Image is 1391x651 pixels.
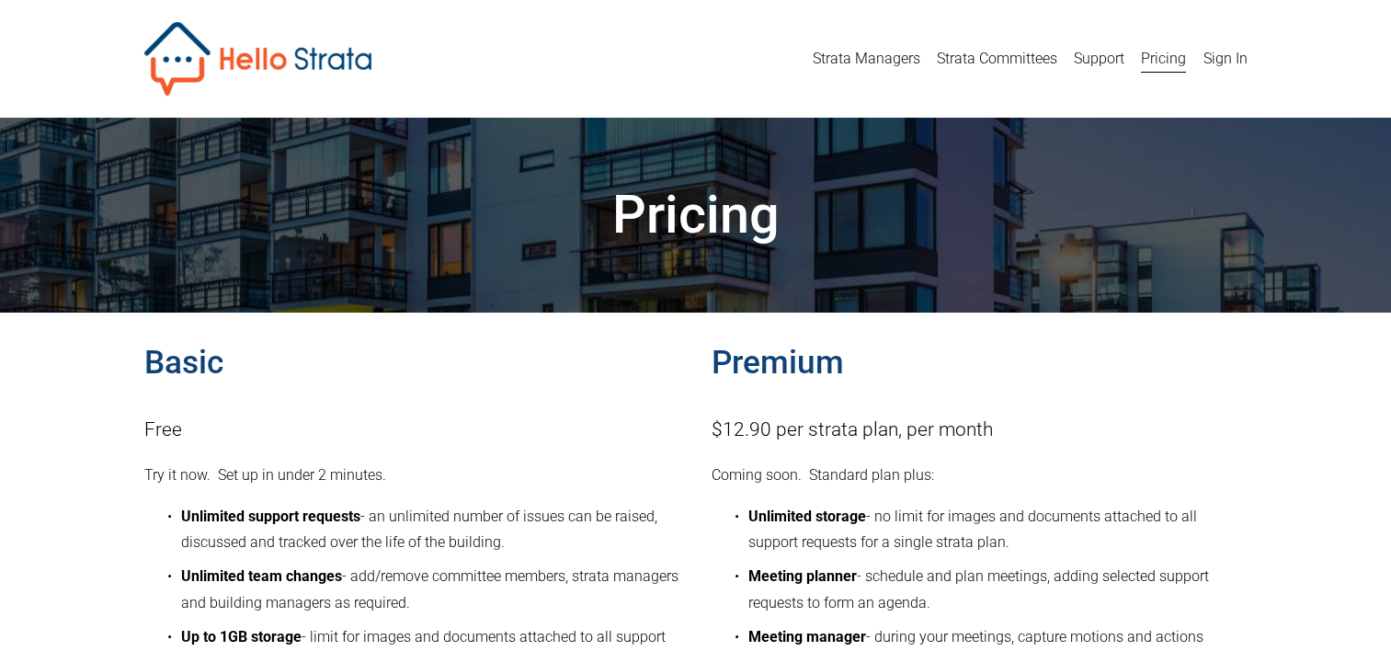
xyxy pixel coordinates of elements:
[144,182,1248,248] h1: Pricing
[748,504,1248,557] p: - no limit for images and documents attached to all support requests for a single strata plan.
[937,44,1057,74] a: Strata Committees
[712,463,1248,489] p: Coming soon. Standard plan plus:
[748,567,857,585] strong: Meeting planner
[181,567,342,585] strong: Unlimited team changes
[813,44,920,74] a: Strata Managers
[1141,44,1186,74] a: Pricing
[712,341,1248,384] h3: Premium
[748,564,1248,617] p: - schedule and plan meetings, adding selected support requests to form an agenda.
[748,508,866,525] strong: Unlimited storage
[748,628,866,645] strong: Meeting manager
[144,463,680,489] p: Try it now. Set up in under 2 minutes.
[181,564,680,617] p: - add/remove committee members, strata managers and building managers as required.
[1074,44,1124,74] a: Support
[144,341,680,384] h3: Basic
[712,413,1248,447] p: $12.90 per strata plan, per month
[1203,44,1248,74] a: Sign In
[144,413,680,447] p: Free
[181,504,680,557] p: - an unlimited number of issues can be raised, discussed and tracked over the life of the building.
[181,628,302,645] strong: Up to 1GB storage
[181,508,360,525] strong: Unlimited support requests
[144,22,371,96] img: Hello Strata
